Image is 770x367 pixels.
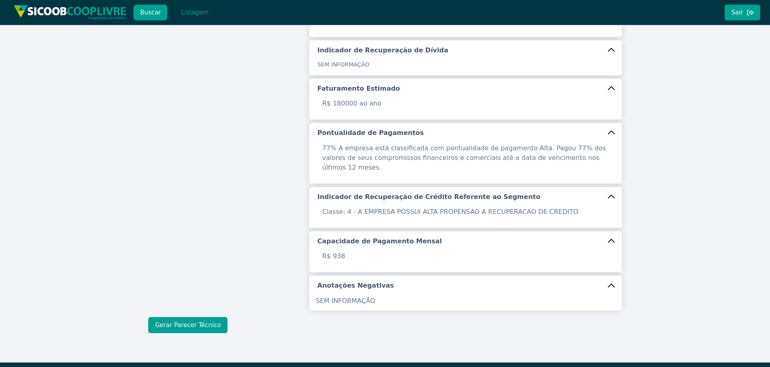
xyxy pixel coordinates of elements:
button: Indicador de Recuperação de Crédito Referente ao Segmento [309,187,622,207]
p: 77% A empresa está classificada com pontualidade de pagamento Alta. Pagou 77% dos valores de seus... [317,143,614,172]
p: SEM INFORMAÇÃO [316,296,615,306]
button: Gerar Parecer Técnico [148,317,228,333]
h5: Capacidade de Pagamento Mensal [317,237,442,246]
h5: Pontualidade de Pagamentos [317,129,424,137]
h5: Faturamento Estimado [317,84,400,93]
button: Indicador de Recuperação de Dívida [309,40,622,60]
h5: Indicador de Recuperação de Crédito Referente ao Segmento [317,193,540,201]
button: Listagem [174,4,215,21]
p: R$ 180000 ao ano [317,99,614,108]
button: Buscar [133,4,168,21]
h5: Anotações Negativas [317,281,394,290]
p: R$ 938 [317,251,614,261]
button: Capacidade de Pagamento Mensal [309,231,622,251]
button: Sair [724,4,760,21]
button: Pontualidade de Pagamentos [309,123,622,143]
p: Classe: 4 - A EMPRESA POSSUI ALTA PROPENSAO A RECUPERACAO DE CREDITO [317,207,614,217]
span: SEM INFORMAÇÃO [317,61,369,68]
button: Faturamento Estimado [309,79,622,99]
h5: Indicador de Recuperação de Dívida [317,46,448,55]
button: Anotações Negativas [309,276,622,296]
img: img/sicoob_cooplivre.png [14,5,126,20]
